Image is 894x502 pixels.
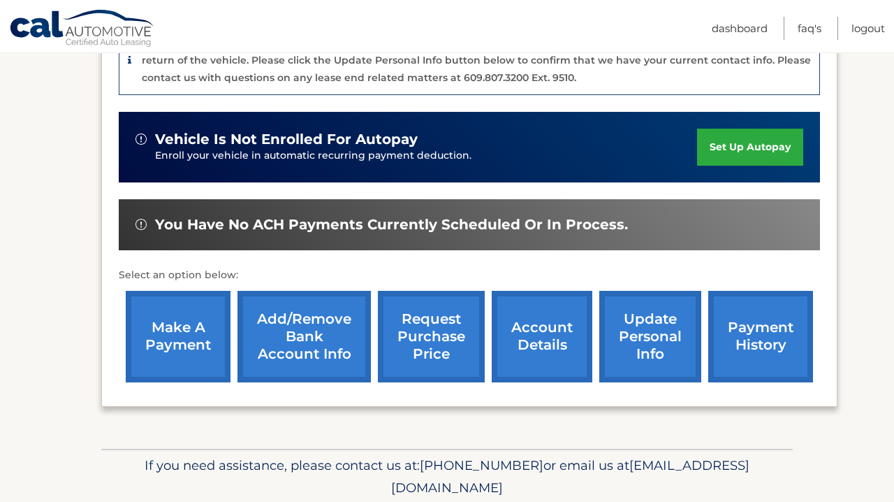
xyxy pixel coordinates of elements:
[142,37,811,84] p: The end of your lease is approaching soon. A member of our lease end team will be in touch soon t...
[378,291,485,382] a: request purchase price
[851,17,885,40] a: Logout
[155,216,628,234] span: You have no ACH payments currently scheduled or in process.
[126,291,230,382] a: make a payment
[712,17,768,40] a: Dashboard
[135,219,147,230] img: alert-white.svg
[697,129,803,166] a: set up autopay
[237,291,371,382] a: Add/Remove bank account info
[798,17,821,40] a: FAQ's
[110,454,784,499] p: If you need assistance, please contact us at: or email us at
[9,9,156,50] a: Cal Automotive
[119,267,820,284] p: Select an option below:
[155,131,418,148] span: vehicle is not enrolled for autopay
[599,291,701,382] a: update personal info
[135,134,147,145] img: alert-white.svg
[155,148,697,164] p: Enroll your vehicle in automatic recurring payment deduction.
[420,457,543,473] span: [PHONE_NUMBER]
[708,291,813,382] a: payment history
[492,291,592,382] a: account details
